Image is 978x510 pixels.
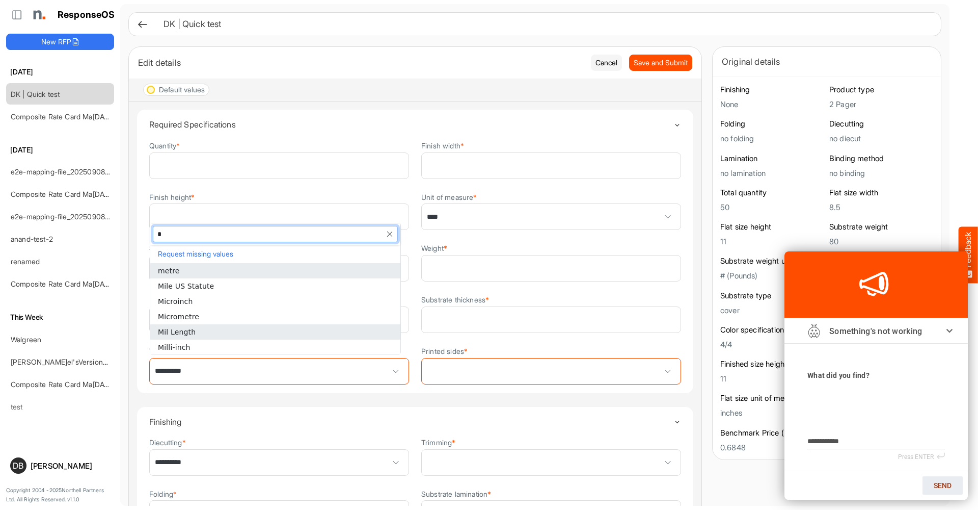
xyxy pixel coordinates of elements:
h5: no binding [829,169,933,177]
a: e2e-mapping-file_20250908_163537 [11,167,130,176]
h6: Folding [720,119,824,129]
input: dropdownlistfilter [153,226,382,242]
div: Edit details [138,56,583,70]
label: Diecutting [149,439,186,446]
h6: Substrate type [720,291,824,301]
a: anand-test-2 [11,235,53,243]
span: Save and Submit [634,57,688,68]
label: Material weight unit [149,296,216,303]
label: Substrate type [149,244,200,252]
button: Feedback [959,227,978,284]
a: Composite Rate Card Ma[DATE] [11,380,115,389]
iframe: Feedback Widget [784,251,968,500]
a: Composite Rate Card Ma[DATE]1) [11,112,120,121]
h6: Finished size height [720,359,824,369]
h5: inches [720,409,824,417]
a: [PERSON_NAME]el'sVersion_e2e-test-file_20250604_111803 [11,358,208,366]
button: Request missing values [155,247,395,261]
span: Micrometre [158,313,199,321]
h5: no diecut [829,134,933,143]
div: dropdownlist [150,223,401,354]
span: Microinch [158,297,193,305]
h5: None [720,100,824,109]
p: Copyright 2004 - 2025 Northell Partners Ltd. All Rights Reserved. v 1.1.0 [6,486,114,504]
h6: Benchmark Price (Ratecard) [720,428,824,438]
h6: Binding method [829,154,933,164]
h6: Flat size unit of measure [720,393,824,403]
h5: 11 [720,237,824,246]
h6: Color specification [720,325,824,335]
h1: ResponseOS [58,10,115,20]
label: Quantity [149,142,180,149]
h6: [DATE] [6,144,114,156]
span: Mil Length [158,328,196,336]
h6: Total quantity [720,188,824,198]
ul: popup [150,263,400,370]
a: test [11,402,23,411]
button: Save and Submit Progress [629,55,692,71]
label: Finish height [149,193,195,201]
label: Unit of measure [421,193,477,201]
label: Printed sides [421,347,468,355]
span: metre [158,267,180,275]
button: Cancel [591,55,622,71]
img: Northell [28,5,48,25]
h6: [DATE] [6,66,114,78]
a: renamed [11,257,40,266]
h5: 11 [720,374,824,383]
label: Folding [149,490,177,498]
summary: Toggle content [149,110,681,139]
h6: Substrate weight unit [720,256,824,266]
h4: Finishing [149,417,673,426]
label: Substrate thickness [421,296,489,303]
h5: 8.5 [829,203,933,212]
h5: 2 Pager [829,100,933,109]
a: Walgreen [11,335,41,344]
h6: Product type [829,85,933,95]
a: Composite Rate Card Ma[DATE] [11,279,115,288]
h6: Lamination [720,154,824,164]
h4: Required Specifications [149,120,673,129]
h6: DK | Quick test [164,20,925,29]
h5: cover [720,306,824,315]
button: New RFP [6,34,114,50]
a: DK | Quick test [11,90,60,98]
span: clear [382,226,397,242]
h5: # (Pounds) [720,271,824,280]
div: Original details [722,55,932,69]
span: Milli-inch [158,343,191,351]
h6: Flat size height [720,222,824,232]
label: Thickness unit [149,347,200,355]
summary: Toggle content [149,407,681,437]
label: Substrate lamination [421,490,491,498]
h6: Flat size width [829,188,933,198]
label: Weight [421,244,447,252]
div: [PERSON_NAME] [31,462,110,470]
h6: This Week [6,312,114,323]
h5: 0.6848 [720,443,824,452]
a: Composite Rate Card Ma[DATE]maller [11,190,134,198]
h6: Substrate weight [829,222,933,232]
label: Trimming [421,439,455,446]
span: DB [13,462,23,470]
div: Default values [159,86,205,93]
h5: no folding [720,134,824,143]
a: e2e-mapping-file_20250908_161650 [11,212,129,221]
h5: 50 [720,203,824,212]
span: Mile US Statute [158,282,214,290]
h6: Diecutting [829,119,933,129]
h5: 4/4 [720,340,824,349]
h5: no lamination [720,169,824,177]
h6: Finishing [720,85,824,95]
label: Finish width [421,142,464,149]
